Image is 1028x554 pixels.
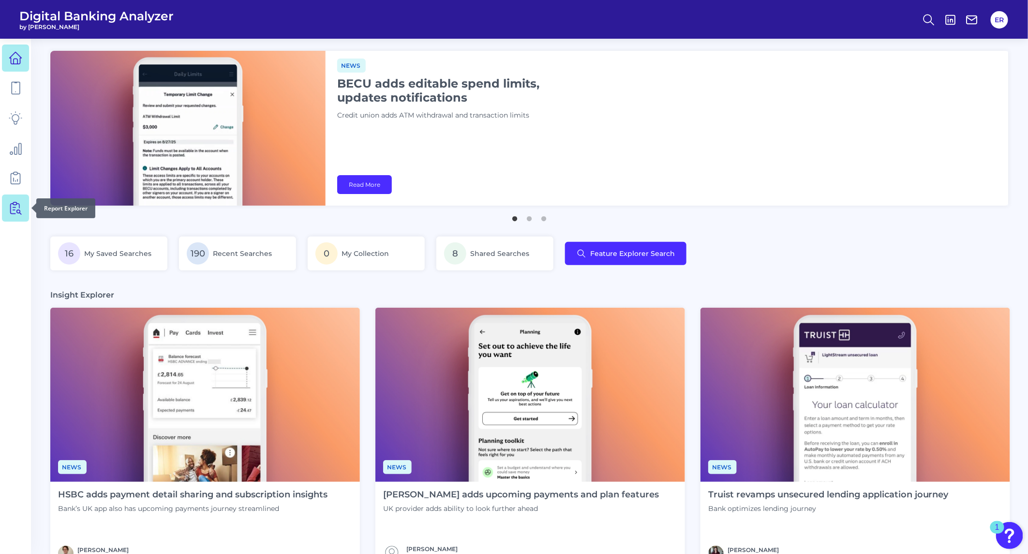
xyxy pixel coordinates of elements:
div: Report Explorer [36,198,95,218]
p: Bank optimizes lending journey [708,504,949,513]
span: 190 [187,242,209,265]
span: Shared Searches [470,249,529,258]
button: 2 [525,211,535,221]
a: 0My Collection [308,237,425,270]
button: Feature Explorer Search [565,242,686,265]
a: [PERSON_NAME] [77,546,129,554]
span: News [383,460,412,474]
button: Open Resource Center, 1 new notification [996,522,1023,549]
span: Digital Banking Analyzer [19,9,174,23]
a: Read More [337,175,392,194]
a: News [58,462,87,471]
p: Credit union adds ATM withdrawal and transaction limits [337,110,579,121]
span: News [58,460,87,474]
span: 16 [58,242,80,265]
span: Feature Explorer Search [590,250,675,257]
img: bannerImg [50,51,326,206]
h4: [PERSON_NAME] adds upcoming payments and plan features [383,490,659,500]
a: News [337,60,366,70]
button: 1 [510,211,520,221]
span: Recent Searches [213,249,272,258]
img: News - Phone.png [50,308,360,482]
a: News [383,462,412,471]
span: by [PERSON_NAME] [19,23,174,30]
div: 1 [995,527,999,540]
h4: HSBC adds payment detail sharing and subscription insights [58,490,328,500]
a: 8Shared Searches [436,237,553,270]
span: My Saved Searches [84,249,151,258]
a: [PERSON_NAME] [728,546,779,554]
span: News [708,460,737,474]
h1: BECU adds editable spend limits, updates notifications [337,76,579,105]
a: 190Recent Searches [179,237,296,270]
button: 3 [539,211,549,221]
span: 8 [444,242,466,265]
a: 16My Saved Searches [50,237,167,270]
a: News [708,462,737,471]
h3: Insight Explorer [50,290,114,300]
span: News [337,59,366,73]
p: UK provider adds ability to look further ahead [383,504,659,513]
img: News - Phone (3).png [700,308,1010,482]
a: [PERSON_NAME] [406,545,458,553]
img: News - Phone (4).png [375,308,685,482]
span: 0 [315,242,338,265]
span: My Collection [342,249,389,258]
p: Bank’s UK app also has upcoming payments journey streamlined [58,504,328,513]
button: ER [991,11,1008,29]
h4: Truist revamps unsecured lending application journey [708,490,949,500]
